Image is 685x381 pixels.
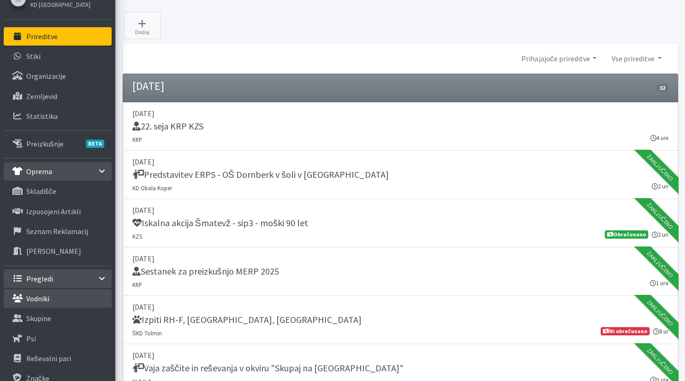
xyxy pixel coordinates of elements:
span: BETA [86,140,104,148]
p: Reševalni pari [26,354,71,363]
p: Preizkušnje [26,139,64,148]
small: KRP [132,281,142,288]
p: [DATE] [132,350,668,361]
p: Stiki [26,52,41,61]
a: Seznam reklamacij [4,222,112,240]
a: skladišče [4,182,112,200]
h5: Iskalna akcija Šmatevž - sip3 - moški 90 let [132,217,308,229]
h5: Predstavitev ERPS - OŠ Dornberk v šoli v [GEOGRAPHIC_DATA] [132,169,389,180]
span: Obračunano [605,230,648,239]
a: Vodniki [4,289,112,308]
a: Skupine [4,309,112,328]
small: KRP [132,136,142,143]
h5: Sestanek za preizkušnjo MERP 2025 [132,266,279,277]
span: Ni obračunano [601,327,649,335]
h4: [DATE] [132,80,164,93]
p: skladišče [26,187,56,196]
a: Izposojeni artikli [4,202,112,221]
p: [DATE] [132,108,668,119]
h5: Vaja zaščite in reševanja v okviru "Skupaj na [GEOGRAPHIC_DATA]" [132,363,404,374]
small: KZS [132,233,142,240]
a: Statistika [4,107,112,125]
a: [DATE] 22. seja KRP KZS KRP 4 ure [123,102,678,151]
p: Zemljevid [26,92,57,101]
p: [DATE] [132,253,668,264]
a: Organizacije [4,67,112,85]
p: Pregledi [26,274,53,283]
small: 4 ure [650,134,668,142]
p: [DATE] [132,205,668,216]
a: PreizkušnjeBETA [4,135,112,153]
p: [PERSON_NAME] [26,246,81,256]
p: Prireditve [26,32,58,41]
p: Seznam reklamacij [26,227,88,236]
a: Prireditve [4,27,112,46]
a: [DATE] Iskalna akcija Šmatevž - sip3 - moški 90 let KZS 2 uri Obračunano Zaključeno [123,199,678,247]
p: Organizacije [26,71,66,81]
a: [DATE] Izpiti RH-F, [GEOGRAPHIC_DATA], [GEOGRAPHIC_DATA] ŠKD Tolmin 8 ur Ni obračunano Zaključeno [123,296,678,344]
a: Dodaj [124,12,161,39]
a: Vse prireditve [604,49,668,68]
p: Psi [26,334,36,343]
p: [DATE] [132,156,668,167]
a: Psi [4,329,112,348]
a: Zemljevid [4,87,112,106]
p: [DATE] [132,301,668,312]
a: [PERSON_NAME] [4,242,112,260]
small: KD [GEOGRAPHIC_DATA] [30,1,90,8]
h5: 22. seja KRP KZS [132,121,203,132]
small: KD Obala Koper [132,184,172,192]
p: Skupine [26,314,51,323]
p: Izposojeni artikli [26,207,81,216]
a: Pregledi [4,270,112,288]
a: Stiki [4,47,112,65]
span: 32 [656,84,668,92]
a: [DATE] Predstavitev ERPS - OŠ Dornberk v šoli v [GEOGRAPHIC_DATA] KD Obala Koper 2 uri Zaključeno [123,151,678,199]
a: Reševalni pari [4,349,112,368]
a: Prihajajoče prireditve [514,49,604,68]
p: Vodniki [26,294,49,303]
h5: Izpiti RH-F, [GEOGRAPHIC_DATA], [GEOGRAPHIC_DATA] [132,314,362,325]
p: Oprema [26,167,52,176]
a: [DATE] Sestanek za preizkušnjo MERP 2025 KRP 1 ura Zaključeno [123,247,678,296]
p: Statistika [26,111,58,121]
small: ŠKD Tolmin [132,329,162,337]
a: Oprema [4,162,112,181]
